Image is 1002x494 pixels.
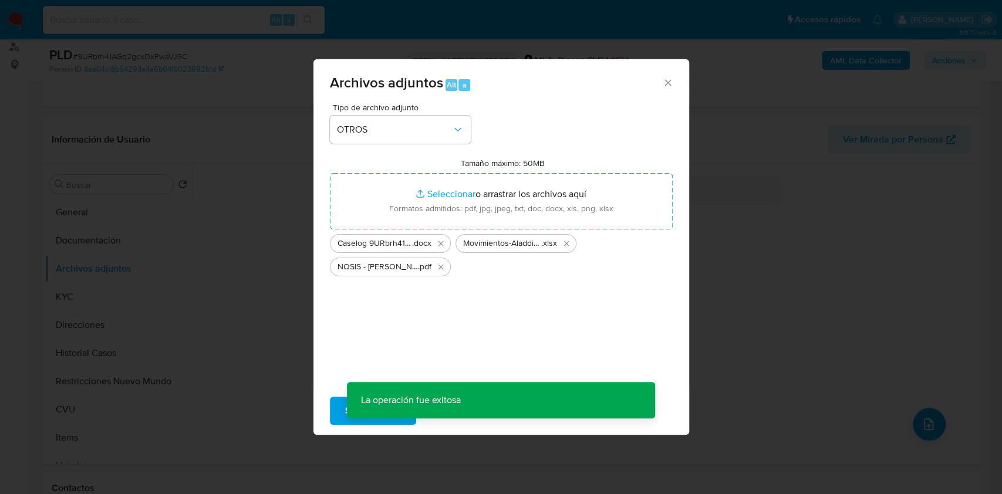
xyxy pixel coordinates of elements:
[447,79,456,90] span: Alt
[559,236,573,251] button: Eliminar Movimientos-Aladdin- Eduardo Lucio Pellet Lastra.xlsx
[347,382,475,418] p: La operación fue exitosa
[463,79,467,90] span: a
[330,116,471,144] button: OTROS
[330,72,443,93] span: Archivos adjuntos
[662,77,673,87] button: Cerrar
[338,238,412,249] span: Caselog 9URbrh41AGq2gcxDxPwaVJ5C
[412,238,431,249] span: .docx
[541,238,557,249] span: .xlsx
[333,103,474,111] span: Tipo de archivo adjunto
[330,397,416,425] button: Subir archivo
[418,261,431,273] span: .pdf
[436,398,474,424] span: Cancelar
[463,238,541,249] span: Movimientos-Aladdin- [PERSON_NAME] Pellet [PERSON_NAME]
[330,229,673,276] ul: Archivos seleccionados
[434,236,448,251] button: Eliminar Caselog 9URbrh41AGq2gcxDxPwaVJ5C.docx
[434,260,448,274] button: Eliminar NOSIS - VALIANTE MARIA MARTHA - CONYUGE.pdf
[337,124,452,136] span: OTROS
[461,158,545,168] label: Tamaño máximo: 50MB
[338,261,418,273] span: NOSIS - [PERSON_NAME] [PERSON_NAME] - CONYUGE
[345,398,401,424] span: Subir archivo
